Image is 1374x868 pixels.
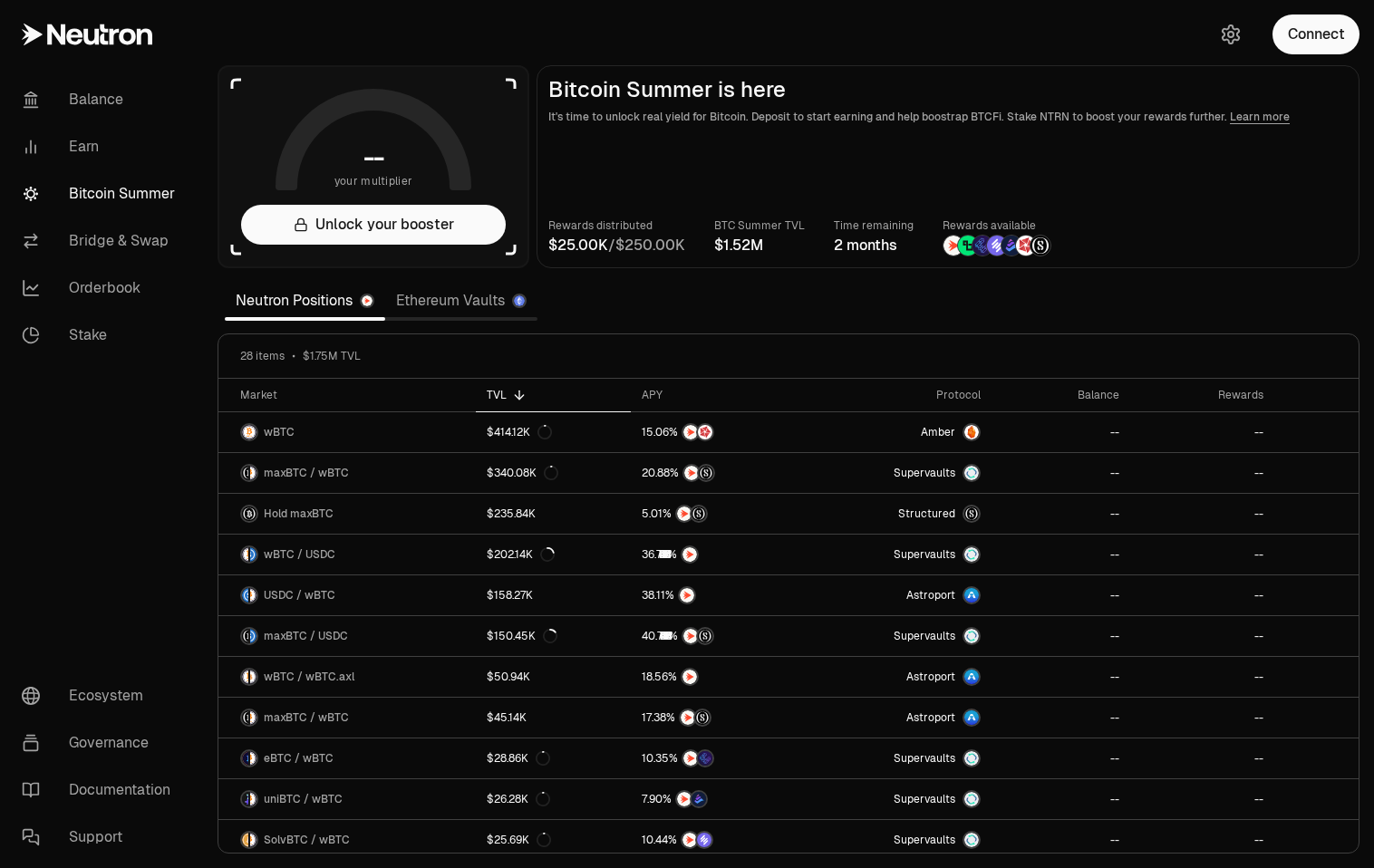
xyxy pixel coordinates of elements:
img: wBTC Logo [242,425,256,439]
a: StructuredmaxBTC [811,494,992,534]
a: eBTC LogowBTC LogoeBTC / wBTC [218,738,476,778]
a: SupervaultsSupervaults [811,453,992,493]
a: -- [992,412,1130,452]
a: -- [992,779,1130,819]
img: Amber [964,425,979,439]
a: NTRN [631,657,811,697]
a: $158.27K [476,575,631,615]
span: Structured [898,506,955,521]
div: APY [642,388,800,402]
span: Supervaults [894,547,955,562]
span: maxBTC / wBTC [264,466,349,480]
a: -- [1130,779,1274,819]
img: wBTC Logo [250,466,256,480]
img: wBTC Logo [242,670,248,684]
div: Balance [1002,388,1119,402]
img: wBTC Logo [250,833,256,847]
span: eBTC / wBTC [264,751,334,766]
span: wBTC / wBTC.axl [264,670,354,684]
button: NTRN [642,545,800,564]
a: -- [1130,453,1274,493]
span: Amber [921,425,955,439]
a: Documentation [7,767,196,814]
div: $25.69K [487,833,551,847]
img: Solv Points [697,833,711,847]
a: Orderbook [7,265,196,312]
img: Supervaults [964,833,979,847]
img: Supervaults [964,629,979,643]
button: NTRNStructured Points [642,505,800,523]
a: -- [992,657,1130,697]
a: Neutron Positions [225,283,385,319]
p: Rewards available [943,217,1051,235]
span: $1.75M TVL [303,349,361,363]
a: -- [1130,820,1274,860]
a: Astroport [811,657,992,697]
img: Supervaults [964,466,979,480]
a: -- [1130,494,1274,534]
a: $340.08K [476,453,631,493]
a: $235.84K [476,494,631,534]
a: NTRNStructured Points [631,698,811,738]
button: Unlock your booster [241,205,506,245]
a: Bitcoin Summer [7,170,196,217]
a: NTRNEtherFi Points [631,738,811,778]
span: SolvBTC / wBTC [264,833,350,847]
img: Lombard Lux [958,236,978,256]
a: NTRNBedrock Diamonds [631,779,811,819]
a: maxBTC LogowBTC LogomaxBTC / wBTC [218,698,476,738]
img: wBTC.axl Logo [250,670,256,684]
span: Astroport [906,588,955,603]
span: Astroport [906,710,955,725]
div: $414.12K [487,425,552,439]
a: $25.69K [476,820,631,860]
a: Support [7,814,196,861]
a: $45.14K [476,698,631,738]
a: $202.14K [476,535,631,574]
span: Supervaults [894,833,955,847]
button: NTRNBedrock Diamonds [642,790,800,808]
a: -- [1130,698,1274,738]
img: NTRN [677,506,692,521]
img: wBTC Logo [250,710,256,725]
span: 28 items [240,349,285,363]
img: NTRN [943,236,963,256]
div: $340.08K [487,466,558,480]
a: Astroport [811,698,992,738]
img: NTRN [682,547,697,562]
h2: Bitcoin Summer is here [548,77,1348,102]
a: NTRN [631,535,811,574]
span: Supervaults [894,466,955,480]
img: NTRN [681,710,695,725]
img: Structured Points [699,466,713,480]
a: -- [992,453,1130,493]
a: $50.94K [476,657,631,697]
button: NTRNStructured Points [642,464,800,482]
span: uniBTC / wBTC [264,792,343,806]
a: SupervaultsSupervaults [811,738,992,778]
span: Supervaults [894,751,955,766]
img: Bedrock Diamonds [1001,236,1021,256]
a: -- [1130,657,1274,697]
img: Mars Fragments [1016,236,1036,256]
a: NTRNStructured Points [631,494,811,534]
img: NTRN [683,425,698,439]
a: NTRNStructured Points [631,616,811,656]
img: Structured Points [695,710,710,725]
a: -- [992,494,1130,534]
div: $50.94K [487,670,530,684]
img: maxBTC Logo [242,506,256,521]
button: NTRN [642,586,800,604]
button: NTRN [642,668,800,686]
a: AmberAmber [811,412,992,452]
img: maxBTC Logo [242,466,248,480]
div: $235.84K [487,506,536,521]
a: -- [1130,412,1274,452]
a: $26.28K [476,779,631,819]
a: Governance [7,719,196,767]
a: uniBTC LogowBTC LogouniBTC / wBTC [218,779,476,819]
a: -- [1130,616,1274,656]
div: TVL [487,388,620,402]
img: Mars Fragments [698,425,712,439]
span: Supervaults [894,629,955,643]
